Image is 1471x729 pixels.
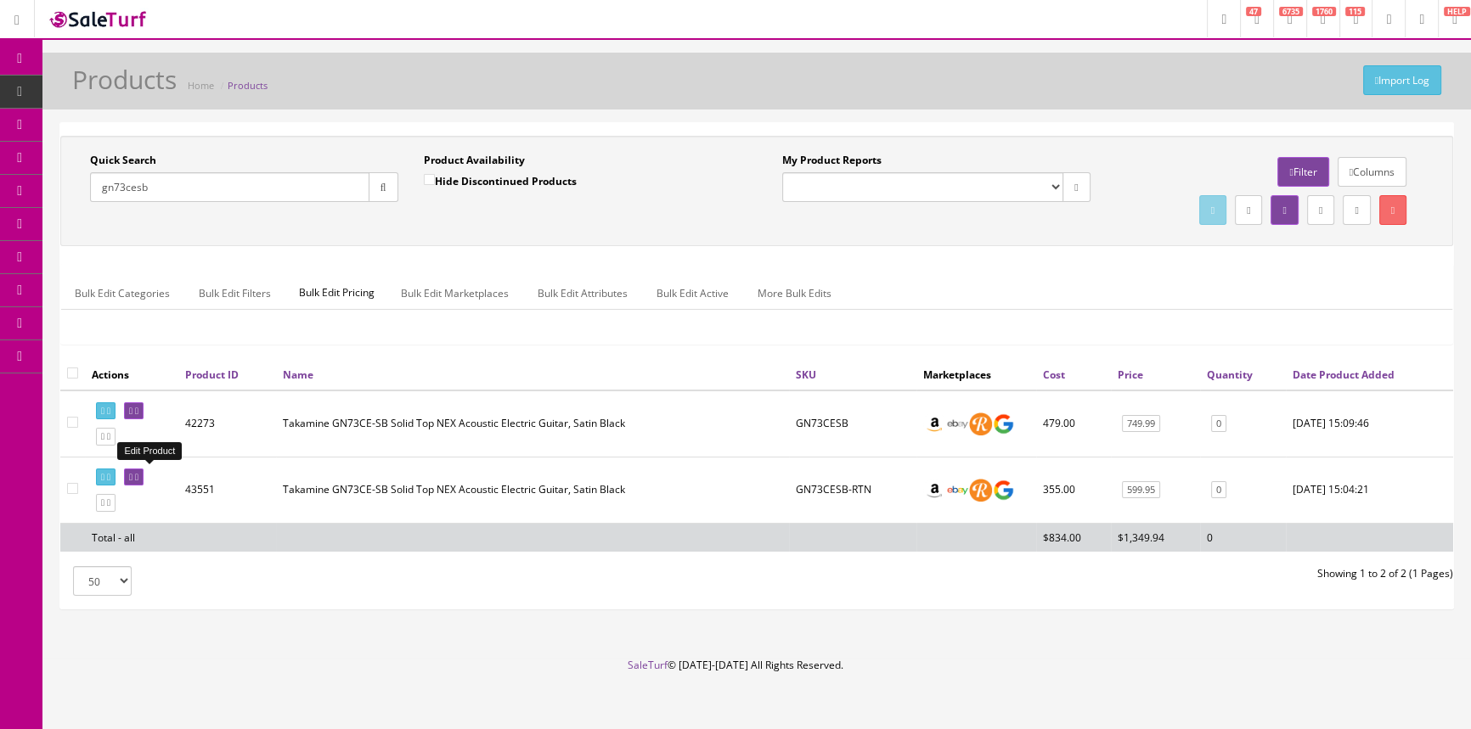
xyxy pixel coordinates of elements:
td: Takamine GN73CE-SB Solid Top NEX Acoustic Electric Guitar, Satin Black [276,390,789,457]
th: Marketplaces [916,359,1036,390]
span: 115 [1345,7,1365,16]
td: 0 [1200,523,1286,552]
a: More Bulk Edits [744,277,845,310]
img: ebay [946,479,969,502]
td: 43551 [178,457,276,523]
a: Price [1118,367,1143,382]
span: 47 [1246,7,1261,16]
label: My Product Reports [782,153,882,168]
td: $1,349.94 [1111,523,1200,552]
h1: Products [72,65,177,93]
span: HELP [1444,7,1470,16]
th: Actions [85,359,178,390]
a: Bulk Edit Categories [61,277,183,310]
a: Cost [1043,367,1065,382]
img: reverb [969,479,992,502]
input: Hide Discontinued Products [424,174,435,185]
a: Bulk Edit Attributes [524,277,641,310]
a: 0 [1211,481,1226,499]
img: amazon [923,479,946,502]
img: SaleTurf [48,8,149,31]
a: Home [188,79,214,92]
a: SaleTurf [628,658,668,672]
label: Product Availability [424,153,525,168]
label: Quick Search [90,153,156,168]
td: GN73CESB-RTN [789,457,916,523]
a: Product ID [185,367,239,382]
div: Edit Product [117,442,182,460]
a: Bulk Edit Active [643,277,742,310]
img: amazon [923,412,946,435]
a: Quantity [1207,367,1253,382]
td: 2025-04-30 15:09:46 [1286,390,1453,457]
a: 0 [1211,415,1226,433]
a: Columns [1338,157,1406,187]
td: 479.00 [1036,390,1111,457]
span: 1760 [1312,7,1336,16]
img: google_shopping [992,479,1015,502]
a: Date Product Added [1293,367,1395,382]
a: Import Log [1363,65,1441,95]
a: SKU [796,367,816,382]
input: Search [90,172,369,202]
td: Takamine GN73CE-SB Solid Top NEX Acoustic Electric Guitar, Satin Black [276,457,789,523]
a: Bulk Edit Marketplaces [387,277,522,310]
div: Showing 1 to 2 of 2 (1 Pages) [757,566,1466,581]
a: Products [228,79,268,92]
a: 599.95 [1122,481,1160,499]
span: Bulk Edit Pricing [286,277,387,309]
td: 355.00 [1036,457,1111,523]
img: reverb [969,412,992,435]
span: 6735 [1279,7,1303,16]
td: Total - all [85,523,178,552]
td: 2025-08-19 15:04:21 [1286,457,1453,523]
a: 749.99 [1122,415,1160,433]
img: google_shopping [992,412,1015,435]
a: Bulk Edit Filters [185,277,285,310]
img: ebay [946,412,969,435]
td: $834.00 [1036,523,1111,552]
label: Hide Discontinued Products [424,172,577,189]
a: Name [283,367,313,382]
a: Filter [1277,157,1328,187]
td: 42273 [178,390,276,457]
td: GN73CESB [789,390,916,457]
